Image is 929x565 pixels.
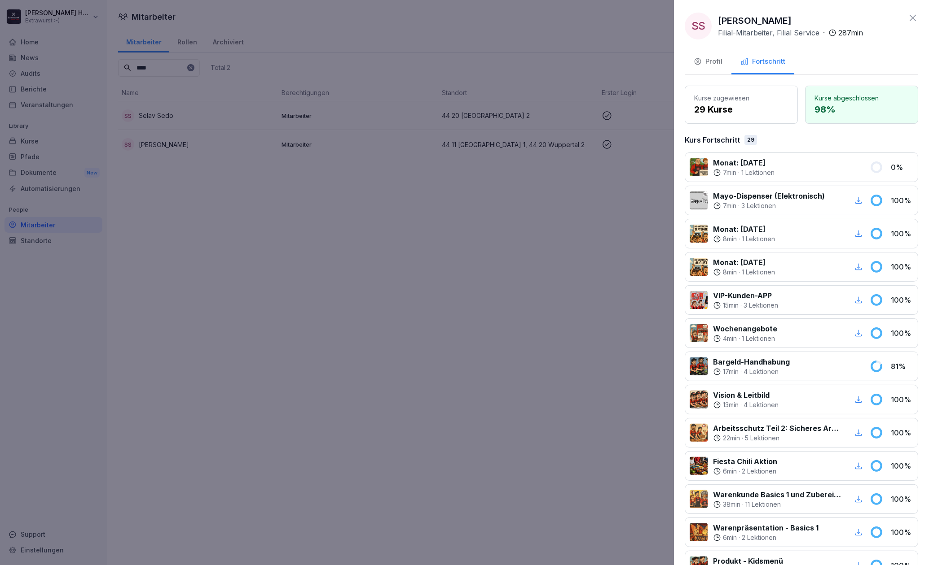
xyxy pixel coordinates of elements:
[891,261,913,272] p: 100 %
[723,400,739,409] p: 13 min
[723,201,736,210] p: 7 min
[744,135,757,145] div: 29
[713,456,777,467] p: Fiesta Chili Aktion
[694,93,788,103] p: Kurse zugewiesen
[838,27,863,38] p: 287 min
[713,168,775,177] div: ·
[718,27,863,38] div: ·
[713,522,819,533] p: Warenpräsentation - Basics 1
[713,500,842,509] div: ·
[713,489,842,500] p: Warenkunde Basics 1 und Zubereitung
[713,201,825,210] div: ·
[694,56,722,67] div: Profil
[713,334,777,343] div: ·
[891,328,913,339] p: 100 %
[742,268,775,277] p: 1 Lektionen
[741,168,775,177] p: 1 Lektionen
[891,295,913,305] p: 100 %
[891,527,913,538] p: 100 %
[713,400,779,409] div: ·
[891,394,913,405] p: 100 %
[815,103,909,116] p: 98 %
[891,494,913,504] p: 100 %
[742,533,776,542] p: 2 Lektionen
[744,400,779,409] p: 4 Lektionen
[713,257,775,268] p: Monat: [DATE]
[731,50,794,74] button: Fortschritt
[685,13,712,39] div: SS
[713,290,778,301] p: VIP-Kunden-APP
[744,367,779,376] p: 4 Lektionen
[745,434,779,443] p: 5 Lektionen
[891,162,913,173] p: 0 %
[713,356,790,367] p: Bargeld-Handhabung
[713,533,819,542] div: ·
[723,268,737,277] p: 8 min
[694,103,788,116] p: 29 Kurse
[891,361,913,372] p: 81 %
[891,195,913,206] p: 100 %
[741,201,776,210] p: 3 Lektionen
[713,434,842,443] div: ·
[713,367,790,376] div: ·
[713,390,779,400] p: Vision & Leitbild
[815,93,909,103] p: Kurse abgeschlossen
[718,27,819,38] p: Filial-Mitarbeiter, Filial Service
[713,467,777,476] div: ·
[723,301,739,310] p: 15 min
[891,228,913,239] p: 100 %
[723,500,740,509] p: 38 min
[723,235,737,243] p: 8 min
[713,235,775,243] div: ·
[713,323,777,334] p: Wochenangebote
[744,301,778,310] p: 3 Lektionen
[713,191,825,201] p: Mayo-Dispenser (Elektronisch)
[713,301,778,310] div: ·
[723,334,737,343] p: 4 min
[723,533,737,542] p: 6 min
[713,157,775,168] p: Monat: [DATE]
[718,14,792,27] p: [PERSON_NAME]
[685,135,740,145] p: Kurs Fortschritt
[713,268,775,277] div: ·
[723,467,737,476] p: 6 min
[713,423,842,434] p: Arbeitsschutz Teil 2: Sicheres Arbeiten
[723,367,739,376] p: 17 min
[891,461,913,471] p: 100 %
[891,427,913,438] p: 100 %
[742,235,775,243] p: 1 Lektionen
[713,224,775,235] p: Monat: [DATE]
[685,50,731,74] button: Profil
[723,434,740,443] p: 22 min
[723,168,736,177] p: 7 min
[740,56,785,67] div: Fortschritt
[742,467,776,476] p: 2 Lektionen
[745,500,781,509] p: 11 Lektionen
[742,334,775,343] p: 1 Lektionen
